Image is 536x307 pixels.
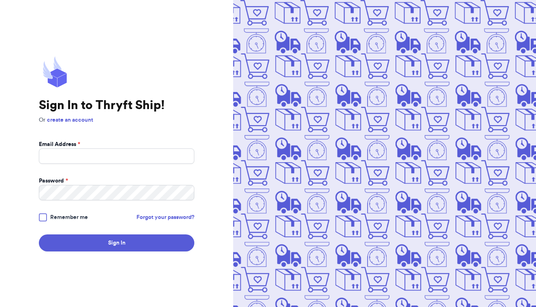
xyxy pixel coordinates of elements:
[39,116,194,124] p: Or
[50,213,88,221] span: Remember me
[136,213,194,221] a: Forgot your password?
[39,140,80,148] label: Email Address
[47,117,93,123] a: create an account
[39,177,68,185] label: Password
[39,98,194,113] h1: Sign In to Thryft Ship!
[39,234,194,251] button: Sign In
